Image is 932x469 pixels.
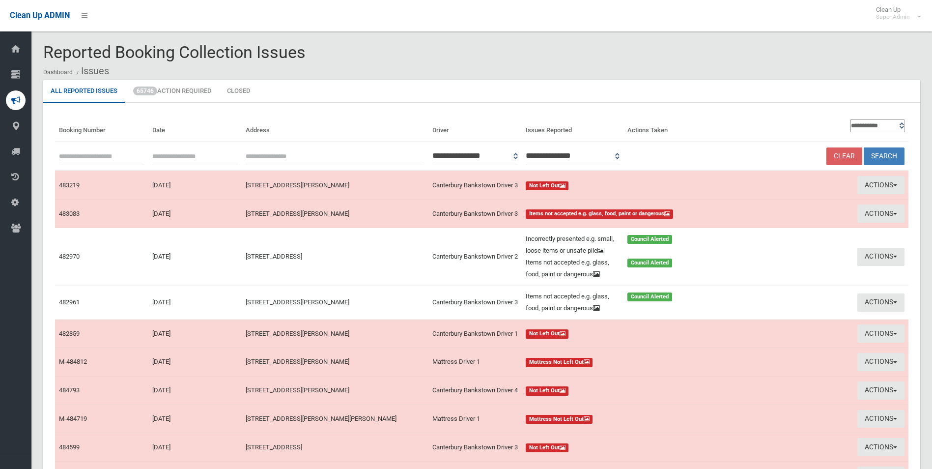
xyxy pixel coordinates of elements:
[520,233,622,257] div: Incorrectly presented e.g. small, loose items or unsafe pile
[526,181,569,191] span: Not Left Out
[242,348,428,376] td: [STREET_ADDRESS][PERSON_NAME]
[428,320,522,348] td: Canterbury Bankstown Driver 1
[59,386,80,394] a: 484793
[623,115,722,142] th: Actions Taken
[148,376,242,405] td: [DATE]
[242,200,428,228] td: [STREET_ADDRESS][PERSON_NAME]
[428,376,522,405] td: Canterbury Bankstown Driver 4
[627,293,672,302] span: Council Alerted
[526,413,718,425] a: Mattress Not Left Out
[43,80,125,103] a: All Reported Issues
[857,176,904,194] button: Actions
[74,62,109,80] li: Issues
[59,210,80,217] a: 483083
[148,228,242,286] td: [DATE]
[857,410,904,428] button: Actions
[526,443,569,453] span: Not Left Out
[857,205,904,223] button: Actions
[148,286,242,320] td: [DATE]
[43,69,73,76] a: Dashboard
[428,228,522,286] td: Canterbury Bankstown Driver 2
[148,200,242,228] td: [DATE]
[242,115,428,142] th: Address
[148,348,242,376] td: [DATE]
[826,147,862,166] a: Clear
[10,11,70,20] span: Clean Up ADMIN
[59,298,80,306] a: 482961
[520,257,622,280] div: Items not accepted e.g. glass, food, paint or dangerous
[242,286,428,320] td: [STREET_ADDRESS][PERSON_NAME]
[126,80,219,103] a: 65746Action Required
[857,381,904,400] button: Actions
[627,235,672,244] span: Council Alerted
[242,405,428,433] td: [STREET_ADDRESS][PERSON_NAME][PERSON_NAME]
[428,433,522,462] td: Canterbury Bankstown Driver 3
[526,384,718,396] a: Not Left Out
[522,115,624,142] th: Issues Reported
[526,208,718,220] a: Items not accepted e.g. glass, food, paint or dangerous
[526,328,718,340] a: Not Left Out
[857,248,904,266] button: Actions
[242,433,428,462] td: [STREET_ADDRESS]
[526,356,718,368] a: Mattress Not Left Out
[133,87,157,95] span: 65746
[526,358,593,367] span: Mattress Not Left Out
[526,179,718,191] a: Not Left Out
[59,415,87,422] a: M-484719
[428,200,522,228] td: Canterbury Bankstown Driver 3
[876,13,910,21] small: Super Admin
[864,147,904,166] button: Search
[59,443,80,451] a: 484599
[59,358,87,365] a: M-484812
[526,386,569,396] span: Not Left Out
[148,171,242,199] td: [DATE]
[148,115,242,142] th: Date
[242,320,428,348] td: [STREET_ADDRESS][PERSON_NAME]
[871,6,920,21] span: Clean Up
[857,293,904,312] button: Actions
[148,320,242,348] td: [DATE]
[428,348,522,376] td: Mattress Driver 1
[428,405,522,433] td: Mattress Driver 1
[428,115,522,142] th: Driver
[526,233,718,280] a: Incorrectly presented e.g. small, loose items or unsafe pile Council Alerted Items not accepted e...
[59,330,80,337] a: 482859
[526,441,718,453] a: Not Left Out
[242,376,428,405] td: [STREET_ADDRESS][PERSON_NAME]
[242,171,428,199] td: [STREET_ADDRESS][PERSON_NAME]
[526,291,718,314] a: Items not accepted e.g. glass, food, paint or dangerous Council Alerted
[857,438,904,456] button: Actions
[43,42,306,62] span: Reported Booking Collection Issues
[520,291,622,314] div: Items not accepted e.g. glass, food, paint or dangerous
[220,80,257,103] a: Closed
[148,433,242,462] td: [DATE]
[857,324,904,343] button: Actions
[526,209,674,219] span: Items not accepted e.g. glass, food, paint or dangerous
[59,253,80,260] a: 482970
[59,181,80,189] a: 483219
[428,286,522,320] td: Canterbury Bankstown Driver 3
[857,353,904,371] button: Actions
[526,415,593,424] span: Mattress Not Left Out
[148,405,242,433] td: [DATE]
[627,259,672,268] span: Council Alerted
[428,171,522,199] td: Canterbury Bankstown Driver 3
[526,329,569,339] span: Not Left Out
[242,228,428,286] td: [STREET_ADDRESS]
[55,115,148,142] th: Booking Number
